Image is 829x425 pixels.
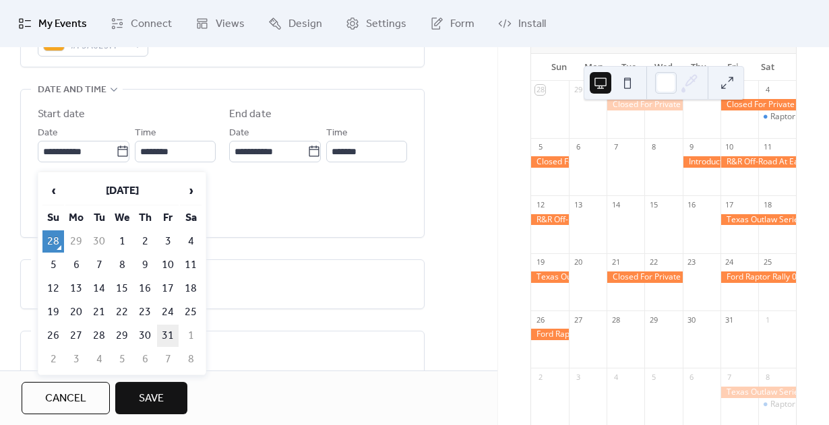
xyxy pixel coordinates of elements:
div: Raptor 101 [770,399,811,410]
div: Sat [750,54,785,81]
td: 3 [157,230,179,253]
td: 16 [134,277,156,300]
div: Introduction To Off-Road [683,156,720,168]
a: Settings [336,5,417,42]
div: Sun [542,54,577,81]
td: 15 [111,277,133,300]
div: 6 [573,142,583,152]
div: Closed For Private Event [720,99,796,110]
div: Tue [611,54,646,81]
td: 29 [65,230,87,253]
span: Connect [131,16,172,32]
div: 2 [535,372,545,382]
div: 31 [725,315,735,325]
td: 30 [88,230,110,253]
div: 29 [573,85,583,95]
div: Raptor 101 [758,111,796,123]
span: Views [216,16,245,32]
td: 7 [157,348,179,370]
a: Design [258,5,332,42]
div: 4 [762,85,772,95]
div: Texas Outlaw Series [720,214,796,226]
div: 16 [687,199,697,209]
span: Settings [366,16,406,32]
div: 9 [687,142,697,152]
td: 22 [111,301,133,323]
div: 30 [687,315,697,325]
span: Cancel [45,391,86,407]
button: Cancel [22,382,110,414]
td: 4 [88,348,110,370]
div: 28 [611,315,621,325]
span: Save [139,391,164,407]
div: 3 [573,372,583,382]
td: 19 [42,301,64,323]
td: 17 [157,277,179,300]
div: Thu [681,54,716,81]
div: 20 [573,257,583,267]
div: 17 [725,199,735,209]
div: 22 [648,257,658,267]
div: Raptor 101 [770,111,811,123]
div: 28 [535,85,545,95]
th: [DATE] [65,176,179,205]
div: 7 [725,372,735,382]
td: 27 [65,325,87,347]
td: 7 [88,254,110,276]
div: 18 [762,199,772,209]
td: 25 [180,301,202,323]
div: 5 [535,142,545,152]
div: End date [229,106,272,123]
td: 18 [180,277,202,300]
span: My Events [38,16,87,32]
span: Date and time [38,82,106,98]
div: 10 [725,142,735,152]
div: Closed For Private Event [531,156,569,168]
a: Form [420,5,485,42]
div: 14 [611,199,621,209]
div: 12 [535,199,545,209]
td: 29 [111,325,133,347]
div: Closed For Private Event [607,99,682,110]
a: Install [488,5,556,42]
td: 11 [180,254,202,276]
th: Sa [180,207,202,229]
td: 28 [42,230,64,253]
span: Date [229,125,249,141]
td: 9 [134,254,156,276]
span: Date [38,125,58,141]
div: 4 [611,372,621,382]
div: Mon [577,54,612,81]
td: 14 [88,277,110,300]
th: Mo [65,207,87,229]
td: 2 [42,348,64,370]
td: 6 [65,254,87,276]
td: 1 [180,325,202,347]
span: ‹ [43,177,63,204]
div: 11 [762,142,772,152]
div: 26 [535,315,545,325]
div: Start date [38,106,85,123]
div: 8 [762,372,772,382]
div: Ford Raptor Rally 002 [720,271,796,283]
td: 31 [157,325,179,347]
div: 15 [648,199,658,209]
td: 13 [65,277,87,300]
td: 4 [180,230,202,253]
div: 23 [687,257,697,267]
td: 26 [42,325,64,347]
a: Connect [100,5,182,42]
td: 12 [42,277,64,300]
td: 23 [134,301,156,323]
td: 2 [134,230,156,253]
div: 7 [611,142,621,152]
span: Time [135,125,156,141]
th: We [111,207,133,229]
th: Fr [157,207,179,229]
th: Su [42,207,64,229]
a: Views [185,5,255,42]
div: Raptor 101 [758,399,796,410]
div: 19 [535,257,545,267]
td: 28 [88,325,110,347]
